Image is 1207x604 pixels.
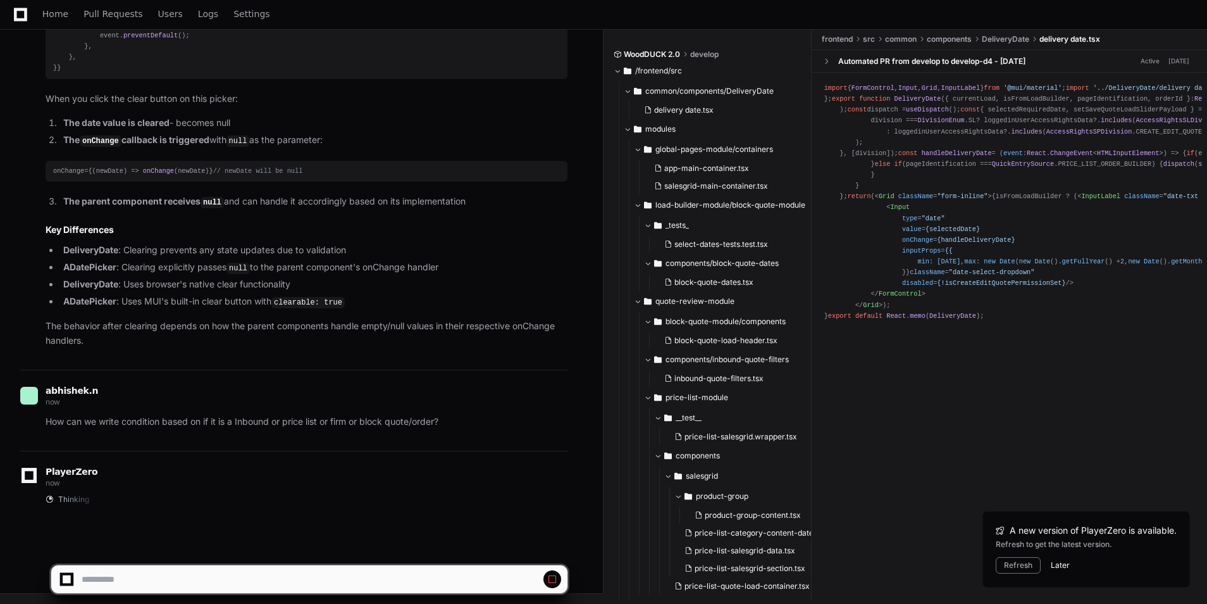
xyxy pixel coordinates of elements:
span: common/components/DeliveryDate [645,86,774,96]
span: block-quote-module/components [665,317,786,327]
span: Home [42,10,68,18]
button: product-group-content.tsx [690,506,845,524]
button: delivery date.tsx [639,101,805,119]
span: HTMLInputElement [1097,149,1160,156]
span: Grid [863,301,879,308]
span: InputLabel [941,84,981,92]
span: import [824,84,848,92]
div: Refresh to get the latest version. [996,539,1177,550]
span: disabled [902,279,933,287]
span: className [1124,192,1159,200]
button: inbound-quote-filters.tsx [659,370,825,387]
span: Input [890,203,910,211]
code: null [226,135,250,147]
span: if [894,160,902,167]
button: app-main-container.tsx [649,160,815,177]
svg: Directory [664,410,672,425]
svg: Directory [654,352,662,367]
span: onChange [902,236,933,243]
span: WoodDUCK 2.0 [624,49,680,60]
span: InputLabel [1081,192,1120,200]
strong: DeliveryDate [63,279,118,289]
span: price-list-module [665,393,728,403]
span: components [927,34,972,44]
span: Logs [198,10,218,18]
span: // newDate will be null [213,167,303,175]
span: app-main-container.tsx [664,163,749,173]
button: global-pages-module/containers [634,139,822,160]
span: "date-select-dropdown" [949,268,1035,276]
span: product-group-content.tsx [705,510,801,520]
button: components/block-quote-dates [644,253,822,274]
span: new [984,258,995,265]
span: ChangeEvent [1050,149,1093,156]
button: Refresh [996,557,1041,574]
span: __test__ [676,413,702,423]
span: frontend [822,34,853,44]
span: components [676,451,720,461]
code: onChange [80,135,121,147]
li: with as the parameter: [59,133,567,148]
span: type [902,214,918,222]
svg: Directory [654,256,662,271]
strong: DeliveryDate [63,244,118,255]
button: select-dates-tests.test.tsx [659,236,815,253]
code: null [201,197,224,208]
span: select-dates-tests.test.tsx [674,239,768,249]
span: '@mui/material' [1003,84,1062,92]
span: const [898,149,918,156]
span: components/inbound-quote-filters [665,355,789,365]
div: Automated PR from develop to develop-d4 - [DATE] [838,56,1025,66]
span: .getFullYear [1058,258,1105,265]
button: common/components/DeliveryDate [624,81,812,101]
span: : . < > [1003,149,1163,156]
span: Active [1137,55,1163,67]
span: [DATE] [937,258,960,265]
span: SL [969,116,976,124]
svg: Directory [644,294,652,309]
span: delivery date.tsx [1039,34,1100,44]
div: slotProps={{ : { : , : { event. (); }, }, }} [53,9,560,74]
span: React [886,311,906,319]
span: newDate [96,167,123,175]
li: and can handle it accordingly based on its implementation [59,194,567,210]
span: QuickEntrySource [992,160,1055,167]
span: abhishek.n [46,386,98,396]
span: delivery date.tsx [654,105,714,115]
h2: Key Differences [46,223,567,236]
span: price-list-category-content-date-field.tsx [695,528,845,538]
span: handleDeliveryDate [922,149,992,156]
span: const [960,106,980,113]
span: React [1027,149,1046,156]
span: else [875,160,891,167]
span: salesgrid [686,471,718,481]
span: export [832,95,855,103]
span: className [898,192,933,200]
span: common [885,34,917,44]
span: A new version of PlayerZero is available. [1010,524,1177,537]
span: includes [1011,127,1042,135]
span: new [1128,258,1139,265]
span: {{ [945,246,953,254]
button: price-list-salesgrid-data.tsx [679,542,845,560]
button: components/inbound-quote-filters [644,349,833,370]
span: product-group [696,491,748,501]
button: quote-review-module [634,291,822,311]
span: useDispatch [906,106,949,113]
div: [DATE] [1168,56,1189,66]
div: onChange={ (newDate)} [53,166,560,177]
span: </ > [855,301,882,308]
span: {selectedDate} [925,225,980,232]
span: Date [1000,258,1015,265]
span: "date" [922,214,945,222]
svg: Directory [654,390,662,405]
strong: The date value is cleared [63,117,170,128]
code: clearable: true [271,297,345,308]
span: const [848,106,867,113]
span: Thinking [58,494,89,505]
span: inbound-quote-filters.tsx [674,374,764,384]
span: price-list-salesgrid.wrapper.tsx [684,432,797,442]
button: modules [624,119,812,139]
span: modules [645,124,676,134]
button: salesgrid [664,466,853,486]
